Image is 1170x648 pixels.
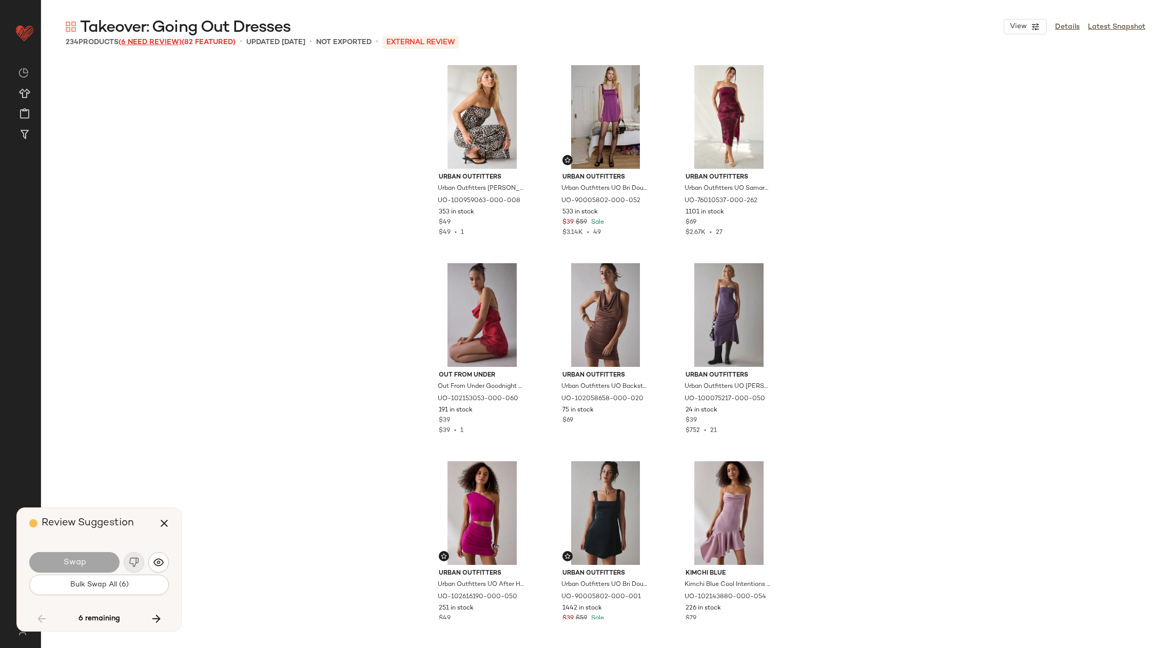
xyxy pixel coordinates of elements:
span: 75 in stock [562,406,594,415]
p: updated [DATE] [246,37,305,48]
img: 100959063_008_b [431,65,534,169]
span: $39 [439,416,450,425]
span: Urban Outfitters UO Bri Double Bow Satin Mini Dress in Black, Women's at Urban Outfitters [561,580,648,590]
img: svg%3e [66,22,76,32]
span: UO-102616190-000-050 [438,593,517,602]
span: $49 [439,614,451,623]
div: Products [66,37,236,48]
img: 100075217_050_b [677,263,781,367]
span: (6 Need Review) [119,38,182,46]
span: UO-100075217-000-050 [685,395,765,404]
img: svg%3e [441,553,447,559]
a: Details [1055,22,1080,32]
span: 533 in stock [562,208,598,217]
span: • [376,36,378,48]
img: svg%3e [18,68,29,78]
img: 102616190_050_b [431,461,534,565]
span: $59 [576,614,587,623]
span: Urban Outfitters [562,173,649,182]
button: View [1004,19,1047,34]
span: Bulk Swap All (6) [69,581,128,589]
span: $49 [439,229,451,236]
img: 102153053_060_b [431,263,534,367]
span: Urban Outfitters UO Bri Double Bow Satin Mini Dress in Plum, Women's at Urban Outfitters [561,184,648,193]
span: Urban Outfitters [686,173,772,182]
span: • [451,229,461,236]
span: Sale [589,615,604,622]
span: Urban Outfitters UO Samara Mesh Strapless Midi Dress in Red [PERSON_NAME], Women's at Urban Outfi... [685,184,771,193]
span: 27 [716,229,723,236]
span: • [309,36,312,48]
img: 102143880_054_b [677,461,781,565]
span: 24 in stock [686,406,717,415]
span: Review Suggestion [42,518,134,528]
span: Urban Outfitters [439,173,525,182]
span: $59 [576,218,587,227]
span: • [700,427,710,434]
img: 90005802_001_b [554,461,657,565]
span: UO-102058658-000-020 [561,395,643,404]
span: Urban Outfitters UO Backstage Cowl Twist-Back Cutout Mini Dress in Brown, Women's at Urban Outfit... [561,382,648,391]
span: Urban Outfitters [PERSON_NAME] Printed Knit Strapless Tube Maxi Dress in Grey Leopard, Women's at... [438,184,524,193]
img: heart_red.DM2ytmEG.svg [14,23,35,43]
span: Urban Outfitters [686,371,772,380]
span: Urban Outfitters [439,569,525,578]
span: $2.67K [686,229,706,236]
span: 1101 in stock [686,208,724,217]
span: Urban Outfitters UO [PERSON_NAME] Jersey Knit Tube Midi Dress in Purple, Women's at Urban Outfitters [685,382,771,391]
span: • [706,229,716,236]
span: Out From Under [439,371,525,380]
p: External REVIEW [382,36,459,49]
span: (82 Featured) [182,38,236,46]
span: UO-100959063-000-008 [438,197,520,206]
span: Urban Outfitters [562,569,649,578]
img: svg%3e [12,627,32,636]
span: 191 in stock [439,406,473,415]
span: $79 [686,614,696,623]
span: $39 [562,614,574,623]
span: Takeover: Going Out Dresses [80,17,290,38]
span: 6 remaining [79,614,120,623]
span: 353 in stock [439,208,474,217]
span: Kimchi Blue Cool Intentions Asymmetrical Satin Slip Midi Dress in Mauve, Women's at Urban Outfitters [685,580,771,590]
span: $39 [686,416,697,425]
span: $752 [686,427,700,434]
span: $39 [562,218,574,227]
span: 1 [461,229,464,236]
span: 1 [460,427,463,434]
span: UO-102153053-000-060 [438,395,518,404]
span: $49 [439,218,451,227]
span: Kimchi Blue [686,569,772,578]
span: 1442 in stock [562,604,602,613]
span: 21 [710,427,717,434]
img: 76010537_262_b [677,65,781,169]
span: $39 [439,427,450,434]
span: Urban Outfitters [562,371,649,380]
span: UO-90005802-000-001 [561,593,641,602]
img: 102058658_020_b [554,263,657,367]
span: 251 in stock [439,604,474,613]
img: svg%3e [564,157,571,163]
a: Latest Snapshot [1088,22,1145,32]
p: Not Exported [316,37,372,48]
span: $3.14K [562,229,583,236]
span: UO-102143880-000-054 [685,593,766,602]
span: Urban Outfitters UO After Hours Asymmetric Cutout One-Shoulder Mini Dress in Purple, Women's at U... [438,580,524,590]
span: • [583,229,593,236]
img: svg%3e [564,553,571,559]
img: svg%3e [153,557,164,567]
span: $69 [686,218,696,227]
span: • [240,36,242,48]
span: Out From Under Goodnight Kiss Lace Trim Cowl Neck Satin Slip in Red, Women's at Urban Outfitters [438,382,524,391]
span: • [450,427,460,434]
span: UO-90005802-000-052 [561,197,640,206]
span: View [1009,23,1027,31]
span: 49 [593,229,601,236]
span: UO-76010537-000-262 [685,197,757,206]
span: 234 [66,38,79,46]
span: $69 [562,416,573,425]
button: Bulk Swap All (6) [29,575,169,595]
span: Sale [589,219,604,226]
img: 90005802_052_b [554,65,657,169]
span: 226 in stock [686,604,721,613]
